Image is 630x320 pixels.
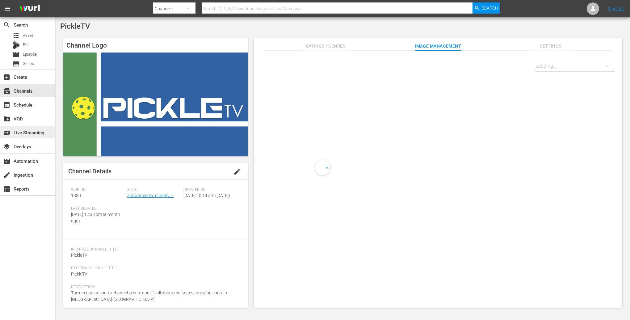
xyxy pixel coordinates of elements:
[3,129,10,137] span: Live Streaming
[71,212,120,223] span: [DATE] 12:38 pm (a month ago)
[63,38,248,53] h4: Channel Logo
[233,168,241,175] span: edit
[527,42,574,50] span: Settings
[608,6,624,11] a: Sign Out
[71,193,81,198] span: 1380
[63,53,248,156] img: PickleTV
[183,193,230,198] span: [DATE] 10:14 am ([DATE])
[71,187,124,192] span: Wurl ID:
[71,285,237,290] span: Description:
[71,272,87,276] span: PickleTV
[4,5,11,12] span: menu
[482,2,498,14] span: Search
[60,22,90,31] span: PickleTV
[3,185,10,193] span: Reports
[71,290,227,302] span: The next great sports channel is here and it’s all about the fastest growing sport in [GEOGRAPHIC...
[3,74,10,81] span: Create
[3,115,10,123] span: VOD
[12,32,20,39] span: Asset
[3,158,10,165] span: Automation
[71,253,87,258] span: PickleTV
[472,2,500,14] button: Search
[71,247,237,252] span: Internal Channel Title:
[3,143,10,150] span: Overlays
[230,164,245,179] button: edit
[12,41,20,49] div: Bits
[415,42,461,50] span: Image Management
[12,60,20,68] span: Series
[302,42,349,50] span: Ratings / Genres
[127,187,180,192] span: Slug:
[3,101,10,109] span: Schedule
[127,193,174,198] a: answermedia_pickletv_1
[3,87,10,95] span: Channels
[23,51,37,57] span: Episode
[68,167,111,175] span: Channel Details
[23,32,33,39] span: Asset
[3,21,10,29] span: Search
[183,187,237,192] span: Created On:
[3,171,10,179] span: Ingestion
[71,266,237,271] span: External Channel Title:
[23,61,34,67] span: Series
[12,51,20,58] span: Episode
[15,2,44,16] img: ans4CAIJ8jUAAAAAAAAAAAAAAAAAAAAAAAAgQb4GAAAAAAAAAAAAAAAAAAAAAAAAJMjXAAAAAAAAAAAAAAAAAAAAAAAAgAT5G...
[71,206,124,211] span: Last Updated:
[23,42,30,48] span: Bits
